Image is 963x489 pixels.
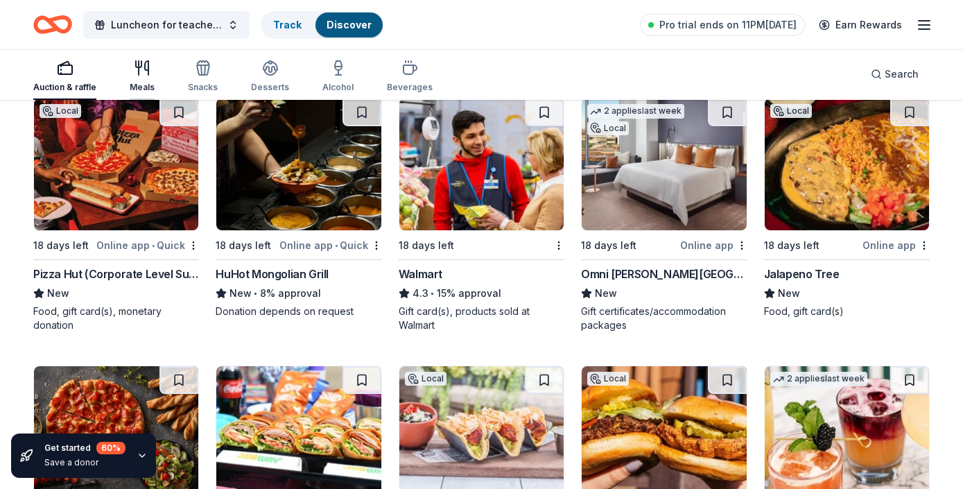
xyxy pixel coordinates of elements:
[279,237,382,254] div: Online app Quick
[640,14,805,36] a: Pro trial ends on 11PM[DATE]
[327,19,372,31] a: Discover
[399,266,442,282] div: Walmart
[216,285,381,302] div: 8% approval
[33,266,199,282] div: Pizza Hut (Corporate Level Support)
[33,8,72,41] a: Home
[399,285,564,302] div: 15% approval
[33,98,199,332] a: Image for Pizza Hut (Corporate Level Support)Local18 days leftOnline app•QuickPizza Hut (Corporat...
[216,266,329,282] div: HuHot Mongolian Grill
[659,17,797,33] span: Pro trial ends on 11PM[DATE]
[581,98,747,332] a: Image for Omni Barton Creek Resort & Spa 2 applieslast weekLocal18 days leftOnline appOmni [PERSO...
[764,237,819,254] div: 18 days left
[96,237,199,254] div: Online app Quick
[254,288,258,299] span: •
[34,98,198,230] img: Image for Pizza Hut (Corporate Level Support)
[885,66,919,83] span: Search
[595,285,617,302] span: New
[587,121,629,135] div: Local
[188,82,218,93] div: Snacks
[860,60,930,88] button: Search
[582,98,746,230] img: Image for Omni Barton Creek Resort & Spa
[47,285,69,302] span: New
[387,54,433,100] button: Beverages
[33,304,199,332] div: Food, gift card(s), monetary donation
[130,82,155,93] div: Meals
[33,237,89,254] div: 18 days left
[322,82,354,93] div: Alcohol
[431,288,434,299] span: •
[322,54,354,100] button: Alcohol
[405,372,446,386] div: Local
[399,304,564,332] div: Gift card(s), products sold at Walmart
[33,54,96,100] button: Auction & raffle
[229,285,252,302] span: New
[251,54,289,100] button: Desserts
[130,54,155,100] button: Meals
[387,82,433,93] div: Beverages
[810,12,910,37] a: Earn Rewards
[764,266,840,282] div: Jalapeno Tree
[770,104,812,118] div: Local
[765,98,929,230] img: Image for Jalapeno Tree
[862,237,930,254] div: Online app
[399,98,564,230] img: Image for Walmart
[96,442,125,454] div: 60 %
[399,98,564,332] a: Image for Walmart18 days leftWalmart4.3•15% approvalGift card(s), products sold at Walmart
[33,82,96,93] div: Auction & raffle
[152,240,155,251] span: •
[44,457,125,468] div: Save a donor
[764,98,930,318] a: Image for Jalapeno TreeLocal18 days leftOnline appJalapeno TreeNewFood, gift card(s)
[335,240,338,251] span: •
[216,237,271,254] div: 18 days left
[581,237,636,254] div: 18 days left
[680,237,747,254] div: Online app
[273,19,302,31] a: Track
[587,104,684,119] div: 2 applies last week
[251,82,289,93] div: Desserts
[83,11,250,39] button: Luncheon for teachers and staff
[44,442,125,454] div: Get started
[770,372,867,386] div: 2 applies last week
[587,372,629,386] div: Local
[581,266,747,282] div: Omni [PERSON_NAME][GEOGRAPHIC_DATA]
[216,304,381,318] div: Donation depends on request
[216,98,381,230] img: Image for HuHot Mongolian Grill
[216,98,381,318] a: Image for HuHot Mongolian Grill18 days leftOnline app•QuickHuHot Mongolian GrillNew•8% approvalDo...
[764,304,930,318] div: Food, gift card(s)
[778,285,800,302] span: New
[581,304,747,332] div: Gift certificates/accommodation packages
[188,54,218,100] button: Snacks
[413,285,428,302] span: 4.3
[399,237,454,254] div: 18 days left
[40,104,81,118] div: Local
[111,17,222,33] span: Luncheon for teachers and staff
[261,11,384,39] button: TrackDiscover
